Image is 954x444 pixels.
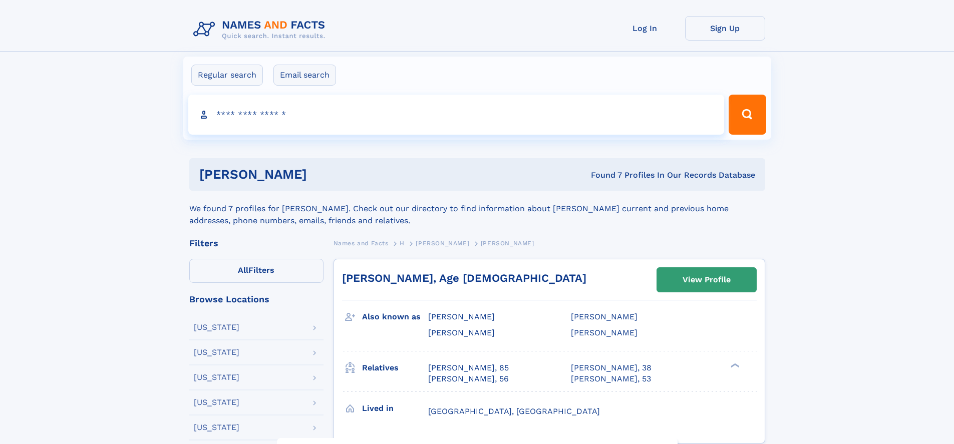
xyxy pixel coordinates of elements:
[342,272,586,284] a: [PERSON_NAME], Age [DEMOGRAPHIC_DATA]
[571,328,638,337] span: [PERSON_NAME]
[428,373,509,384] a: [PERSON_NAME], 56
[362,308,428,325] h3: Also known as
[362,359,428,376] h3: Relatives
[571,312,638,321] span: [PERSON_NAME]
[188,95,725,135] input: search input
[189,191,765,227] div: We found 7 profiles for [PERSON_NAME]. Check out our directory to find information about [PERSON_...
[428,312,495,321] span: [PERSON_NAME]
[449,170,755,181] div: Found 7 Profiles In Our Records Database
[657,268,756,292] a: View Profile
[189,16,334,43] img: Logo Names and Facts
[428,406,600,416] span: [GEOGRAPHIC_DATA], [GEOGRAPHIC_DATA]
[416,237,469,249] a: [PERSON_NAME]
[683,268,731,291] div: View Profile
[362,400,428,417] h3: Lived in
[685,16,765,41] a: Sign Up
[199,168,449,181] h1: [PERSON_NAME]
[400,240,405,247] span: H
[194,373,239,381] div: [US_STATE]
[189,295,324,304] div: Browse Locations
[400,237,405,249] a: H
[428,328,495,337] span: [PERSON_NAME]
[191,65,263,86] label: Regular search
[571,362,652,373] a: [PERSON_NAME], 38
[605,16,685,41] a: Log In
[194,398,239,406] div: [US_STATE]
[189,259,324,283] label: Filters
[428,362,509,373] a: [PERSON_NAME], 85
[728,362,740,368] div: ❯
[189,239,324,248] div: Filters
[571,373,651,384] a: [PERSON_NAME], 53
[273,65,336,86] label: Email search
[416,240,469,247] span: [PERSON_NAME]
[729,95,766,135] button: Search Button
[194,323,239,331] div: [US_STATE]
[334,237,389,249] a: Names and Facts
[194,348,239,356] div: [US_STATE]
[194,423,239,431] div: [US_STATE]
[238,265,248,275] span: All
[481,240,534,247] span: [PERSON_NAME]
